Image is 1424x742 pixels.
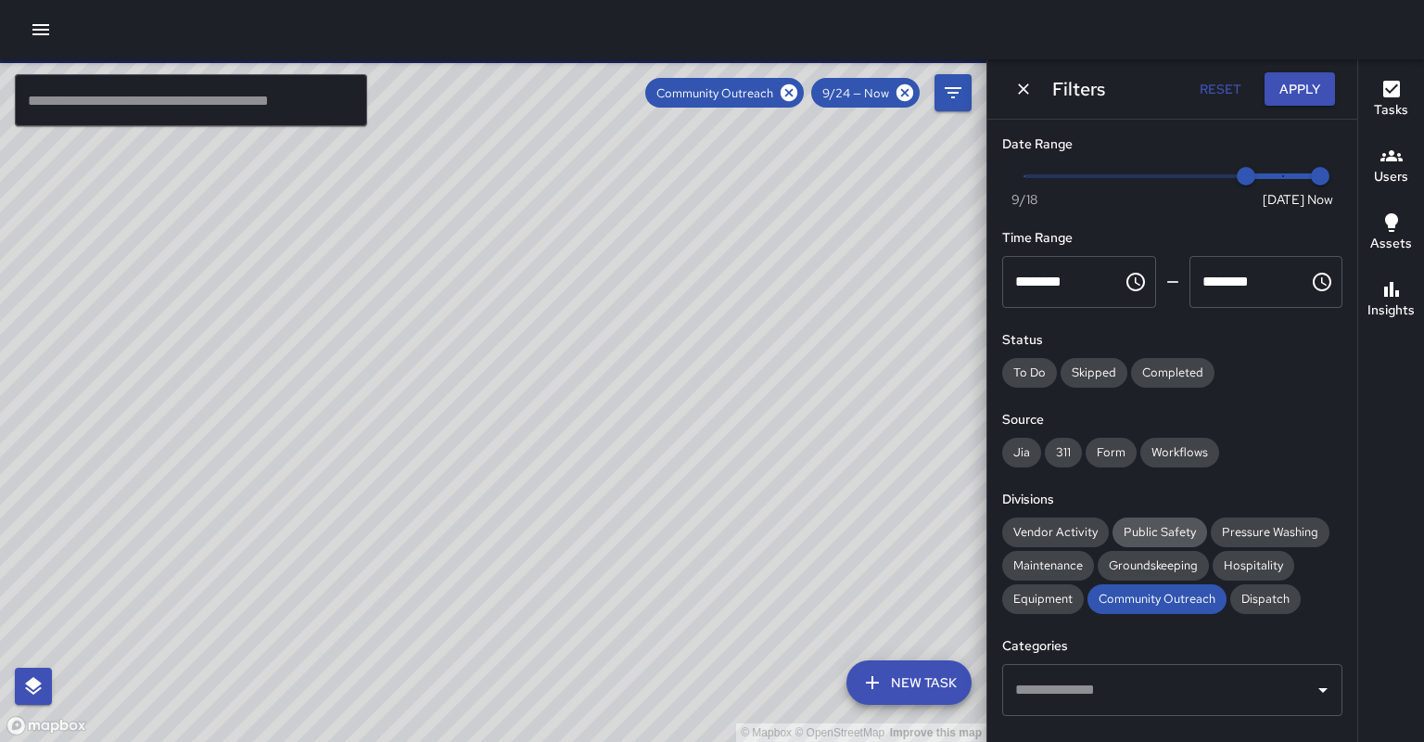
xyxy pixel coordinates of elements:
span: Public Safety [1112,524,1207,540]
span: Community Outreach [645,85,784,101]
span: Skipped [1061,365,1127,380]
button: Apply [1265,72,1335,107]
div: Groundskeeping [1098,551,1209,581]
h6: Time Range [1002,228,1342,249]
h6: Tasks [1374,100,1408,121]
div: Skipped [1061,358,1127,388]
h6: Status [1002,330,1342,351]
h6: Insights [1367,301,1415,321]
button: Assets [1358,200,1424,267]
span: Now [1307,190,1333,209]
button: Filters [934,74,972,111]
button: Users [1358,134,1424,200]
span: Jia [1002,444,1041,460]
span: Equipment [1002,591,1084,607]
div: Jia [1002,438,1041,467]
div: Dispatch [1230,584,1301,614]
span: Maintenance [1002,557,1094,573]
span: Hospitality [1213,557,1294,573]
span: To Do [1002,365,1057,380]
h6: Filters [1052,74,1105,104]
span: 9/24 — Now [811,85,900,101]
div: Public Safety [1112,518,1207,547]
button: New Task [846,660,972,705]
div: Community Outreach [1087,584,1227,614]
button: Tasks [1358,67,1424,134]
span: Vendor Activity [1002,524,1109,540]
h6: Date Range [1002,134,1342,155]
h6: Assets [1370,234,1412,254]
span: Community Outreach [1087,591,1227,607]
span: Workflows [1140,444,1219,460]
h6: Users [1374,167,1408,187]
span: Form [1086,444,1137,460]
div: Equipment [1002,584,1084,614]
button: Insights [1358,267,1424,334]
button: Reset [1190,72,1250,107]
div: Community Outreach [645,78,804,108]
button: Dismiss [1010,75,1037,103]
span: Pressure Washing [1211,524,1329,540]
div: Vendor Activity [1002,518,1109,547]
div: Pressure Washing [1211,518,1329,547]
h6: Source [1002,410,1342,430]
div: 9/24 — Now [811,78,920,108]
div: To Do [1002,358,1057,388]
div: Form [1086,438,1137,467]
button: Choose time, selected time is 11:59 PM [1303,263,1341,301]
span: Dispatch [1230,591,1301,607]
div: Maintenance [1002,551,1094,581]
span: Groundskeeping [1098,557,1209,573]
h6: Categories [1002,636,1342,657]
span: 311 [1045,444,1082,460]
div: Hospitality [1213,551,1294,581]
div: Workflows [1140,438,1219,467]
span: 9/18 [1011,190,1037,209]
button: Open [1310,677,1336,703]
h6: Divisions [1002,490,1342,510]
span: Completed [1131,365,1214,380]
button: Choose time, selected time is 12:00 AM [1117,263,1154,301]
span: [DATE] [1263,190,1304,209]
div: Completed [1131,358,1214,388]
div: 311 [1045,438,1082,467]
